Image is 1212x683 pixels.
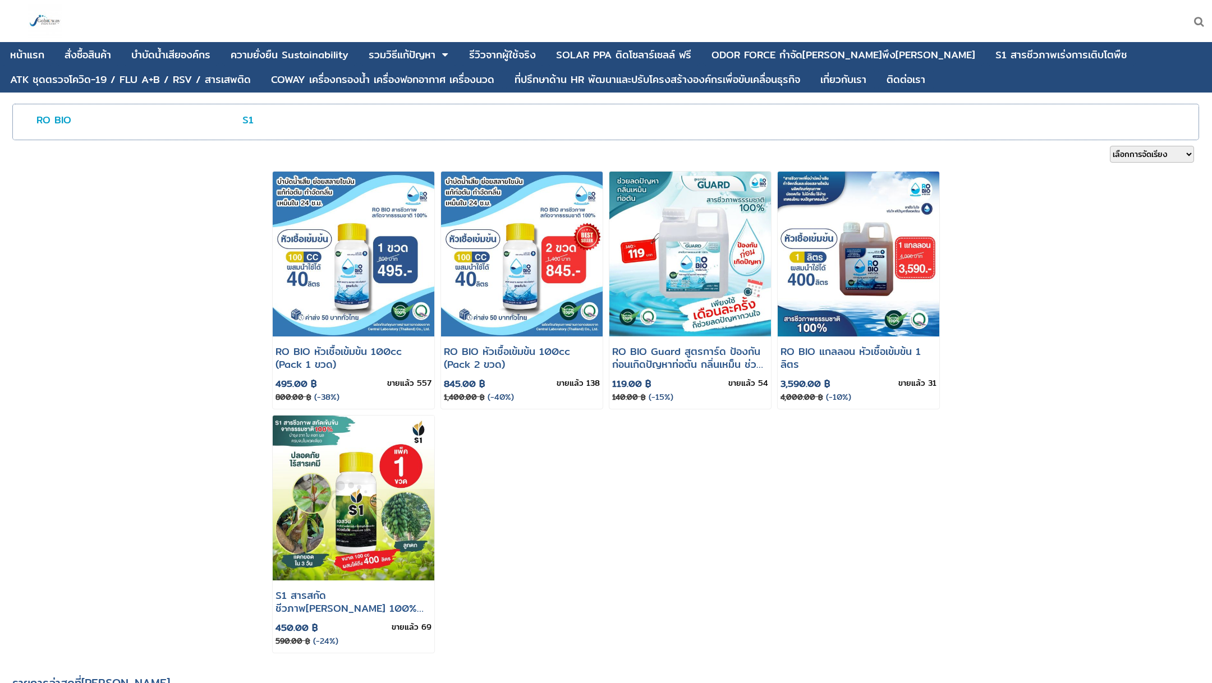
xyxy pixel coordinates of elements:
div: หน้าแรก [10,50,44,60]
a: ติดต่อเรา [887,69,925,90]
a: บําบัดน้ำเสียองค์กร [131,44,210,66]
div: S1 สารชีวภาพเร่งการเติบโตพืช [995,50,1127,60]
div: รีวิวจากผู้ใช้จริง [469,50,536,60]
a: RO BIO [36,112,71,128]
div: บําบัดน้ำเสียองค์กร [131,50,210,60]
div: ความยั่งยืน Sustainability [231,50,348,60]
img: large-1644130236041.jpg [28,4,62,38]
a: เกี่ยวกับเรา [820,69,866,90]
div: ODOR FORCE กำจัด[PERSON_NAME]พึง[PERSON_NAME] [711,50,975,60]
a: ที่ปรึกษาด้าน HR พัฒนาและปรับโครงสร้างองค์กรเพื่อขับเคลื่อนธุรกิจ [515,69,800,90]
a: S1 [242,112,254,128]
a: รวมวิธีแก้ปัญหา [369,44,435,66]
div: สั่งซื้อสินค้า [65,50,111,60]
div: รวมวิธีแก้ปัญหา [369,50,435,60]
a: ATK ชุดตรวจโควิด-19 / FLU A+B / RSV / สารเสพติด [10,69,251,90]
div: เกี่ยวกับเรา [820,75,866,85]
div: ที่ปรึกษาด้าน HR พัฒนาและปรับโครงสร้างองค์กรเพื่อขับเคลื่อนธุรกิจ [515,75,800,85]
a: COWAY เครื่องกรองน้ำ เครื่องฟอกอากาศ เครื่องนวด [271,69,494,90]
a: S1 สารชีวภาพเร่งการเติบโตพืช [995,44,1127,66]
div: COWAY เครื่องกรองน้ำ เครื่องฟอกอากาศ เครื่องนวด [271,75,494,85]
div: SOLAR PPA ติดโซลาร์เซลล์ ฟรี [556,50,691,60]
div: ติดต่อเรา [887,75,925,85]
a: ODOR FORCE กำจัด[PERSON_NAME]พึง[PERSON_NAME] [711,44,975,66]
div: ATK ชุดตรวจโควิด-19 / FLU A+B / RSV / สารเสพติด [10,75,251,85]
a: ความยั่งยืน Sustainability [231,44,348,66]
a: รีวิวจากผู้ใช้จริง [469,44,536,66]
a: สั่งซื้อสินค้า [65,44,111,66]
a: SOLAR PPA ติดโซลาร์เซลล์ ฟรี [556,44,691,66]
a: หน้าแรก [10,44,44,66]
